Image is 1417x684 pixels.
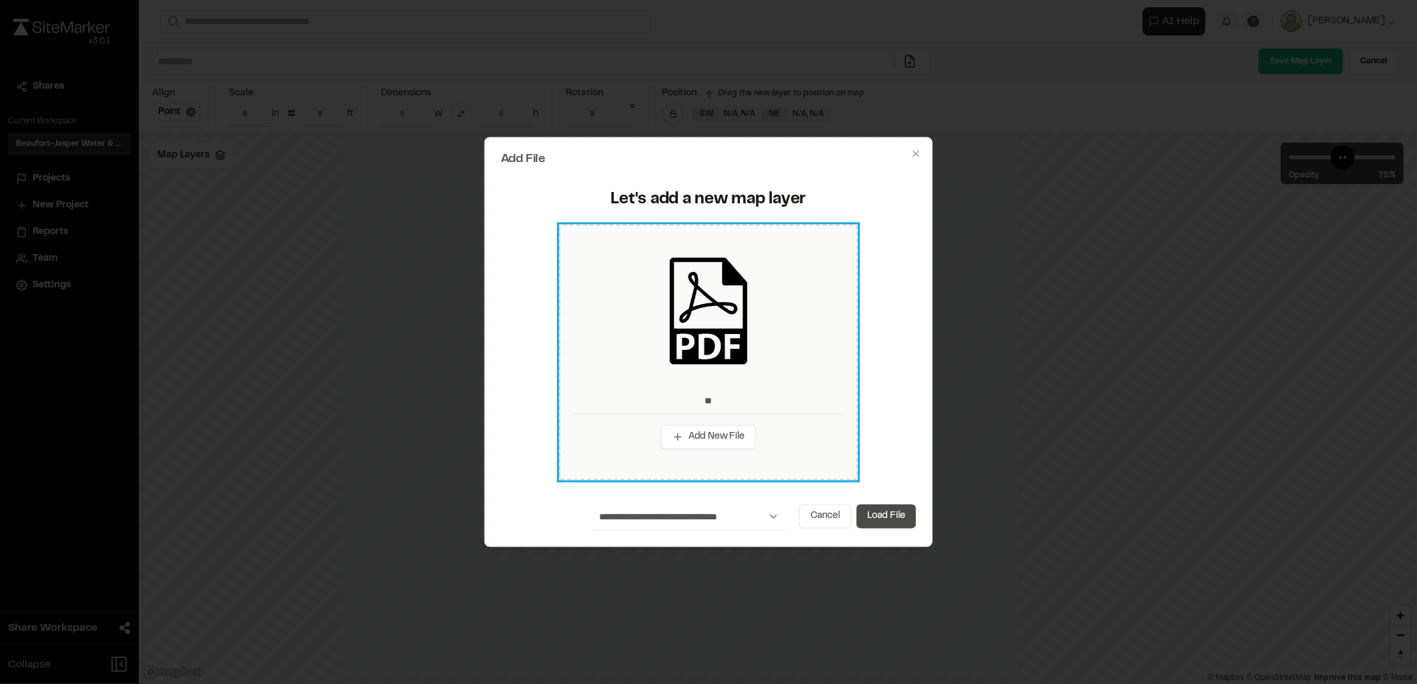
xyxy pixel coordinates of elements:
[661,425,756,449] button: Add New File
[655,258,762,365] img: pdf_black_icon.png
[509,190,908,211] div: Let's add a new map layer
[857,504,916,528] button: Load File
[559,224,858,480] div: Add New File
[799,504,851,528] button: Cancel
[501,154,916,166] h2: Add File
